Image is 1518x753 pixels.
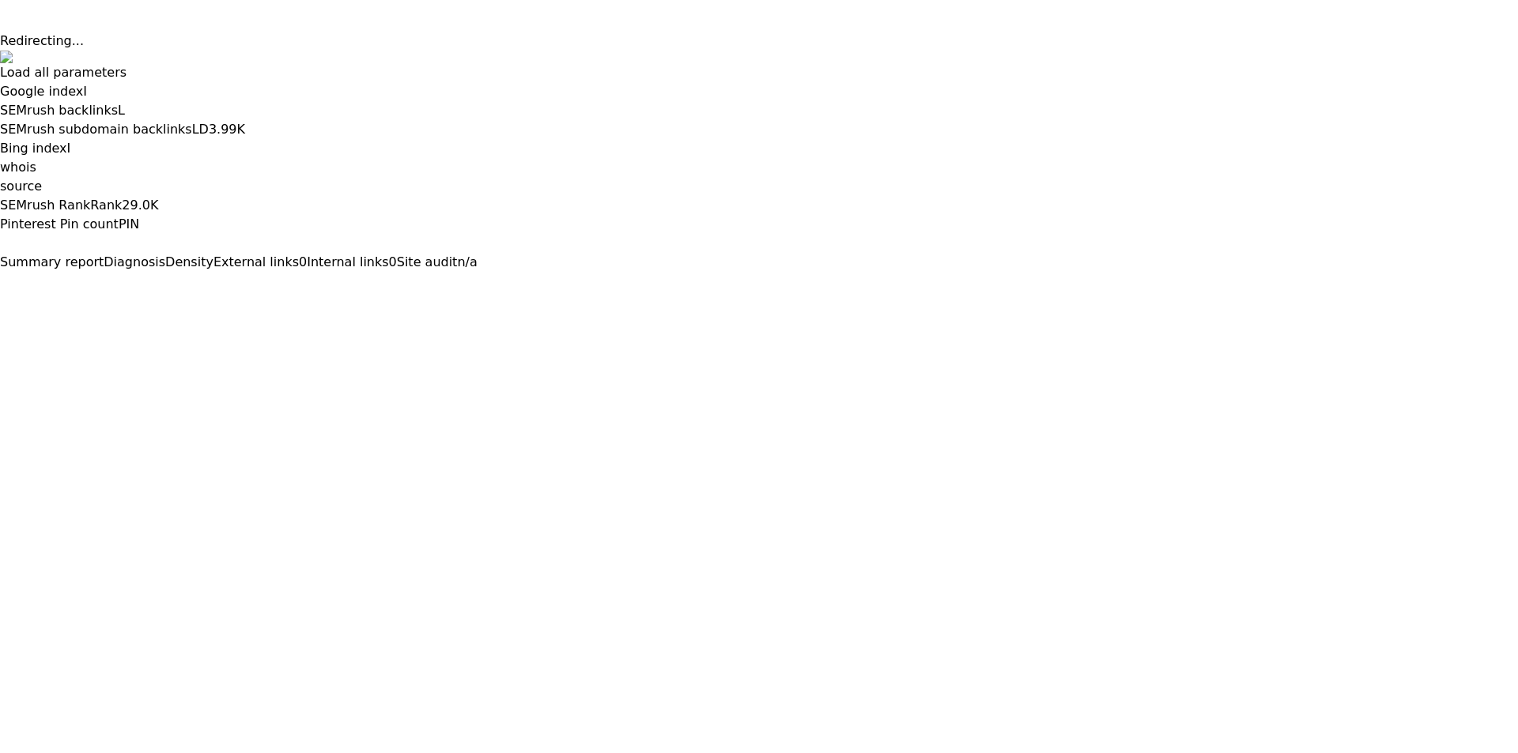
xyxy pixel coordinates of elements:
a: 3.99K [209,122,245,137]
span: Density [165,254,213,269]
span: n/a [457,254,477,269]
span: Rank [90,198,122,213]
span: 0 [299,254,307,269]
span: Diagnosis [104,254,165,269]
a: 29.0K [122,198,158,213]
span: L [118,103,125,118]
span: I [83,84,87,99]
a: Site auditn/a [397,254,478,269]
span: 0 [389,254,397,269]
span: Internal links [307,254,388,269]
span: I [67,141,71,156]
span: External links [213,254,299,269]
span: Site audit [397,254,458,269]
span: LD [192,122,209,137]
span: PIN [119,216,139,232]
